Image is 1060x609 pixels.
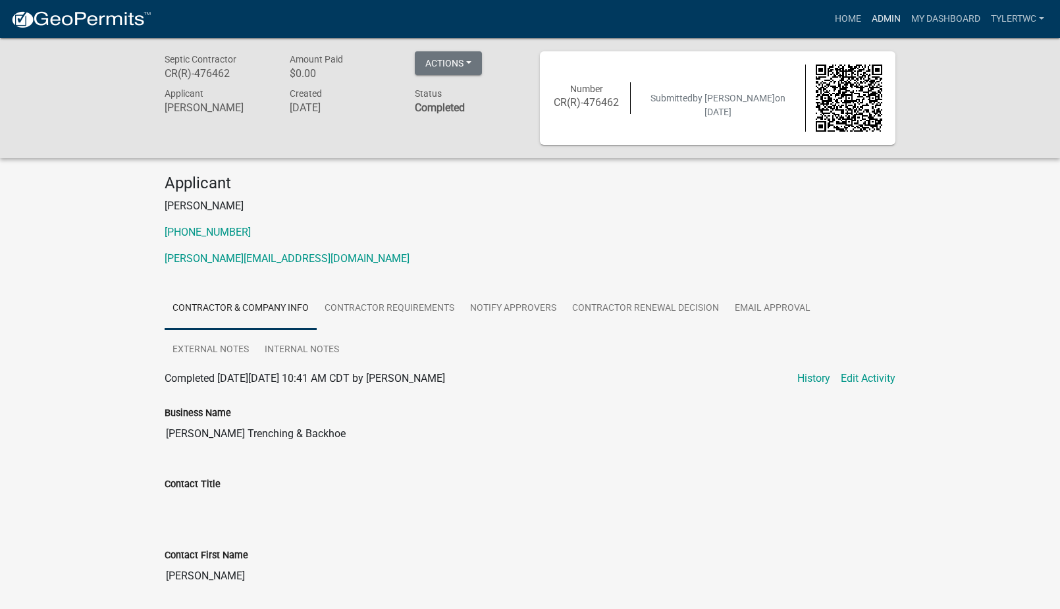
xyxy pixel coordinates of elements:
span: Number [570,84,603,94]
a: History [797,371,830,386]
a: Email Approval [727,288,818,330]
a: My Dashboard [906,7,986,32]
a: TylerTWC [986,7,1049,32]
h6: CR(R)-476462 [553,96,620,109]
h4: Applicant [165,174,895,193]
label: Contact Title [165,480,221,489]
button: Actions [415,51,482,75]
span: Septic Contractor [165,54,236,65]
a: Contractor & Company Info [165,288,317,330]
a: Home [830,7,866,32]
span: Submitted on [DATE] [650,93,785,117]
img: QR code [816,65,883,132]
span: Completed [DATE][DATE] 10:41 AM CDT by [PERSON_NAME] [165,372,445,384]
h6: [PERSON_NAME] [165,101,270,114]
a: External Notes [165,329,257,371]
h6: [DATE] [290,101,395,114]
a: Admin [866,7,906,32]
a: Contractor Renewal Decision [564,288,727,330]
span: Created [290,88,322,99]
h6: $0.00 [290,67,395,80]
a: Notify Approvers [462,288,564,330]
p: [PERSON_NAME] [165,198,895,214]
span: Status [415,88,442,99]
a: [PHONE_NUMBER] [165,226,251,238]
a: Contractor Requirements [317,288,462,330]
span: Applicant [165,88,203,99]
a: [PERSON_NAME][EMAIL_ADDRESS][DOMAIN_NAME] [165,252,410,265]
strong: Completed [415,101,465,114]
span: Amount Paid [290,54,343,65]
label: Business Name [165,409,231,418]
a: Edit Activity [841,371,895,386]
a: Internal Notes [257,329,347,371]
span: by [PERSON_NAME] [693,93,775,103]
label: Contact First Name [165,551,248,560]
h6: CR(R)-476462 [165,67,270,80]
